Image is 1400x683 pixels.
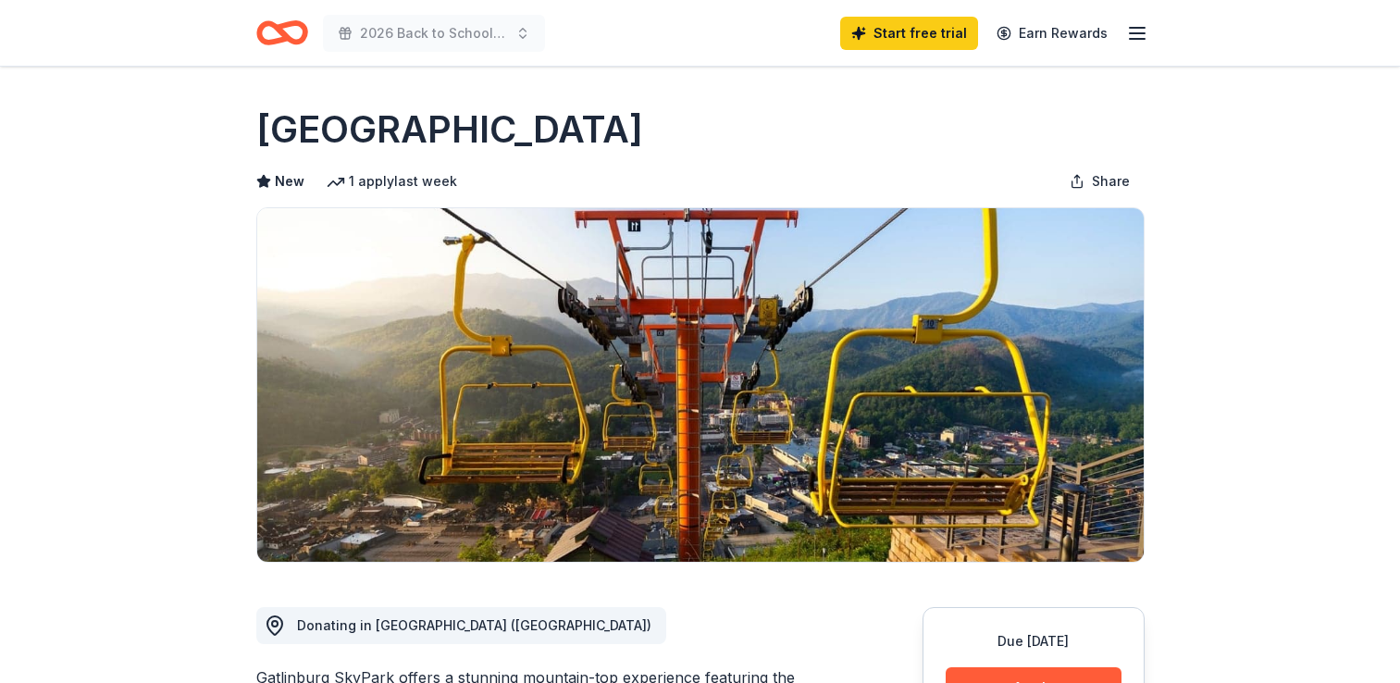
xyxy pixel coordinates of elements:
span: Donating in [GEOGRAPHIC_DATA] ([GEOGRAPHIC_DATA]) [297,617,651,633]
span: 2026 Back to School Vaccine Fundraiser [360,22,508,44]
a: Home [256,11,308,55]
button: 2026 Back to School Vaccine Fundraiser [323,15,545,52]
div: Due [DATE] [946,630,1121,652]
a: Earn Rewards [985,17,1119,50]
span: Share [1092,170,1130,192]
button: Share [1055,163,1145,200]
h1: [GEOGRAPHIC_DATA] [256,104,643,155]
div: 1 apply last week [327,170,457,192]
img: Image for Gatlinburg Skypark [257,208,1144,562]
a: Start free trial [840,17,978,50]
span: New [275,170,304,192]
